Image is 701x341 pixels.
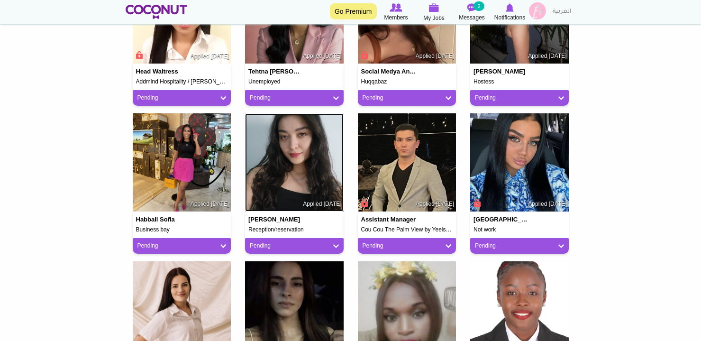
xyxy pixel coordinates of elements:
a: Go Premium [330,3,377,19]
img: Notifications [506,3,514,12]
a: العربية [548,2,576,21]
h5: Huqqabaz [361,79,453,85]
span: Notifications [494,13,525,22]
h5: Not work [473,227,565,233]
a: Browse Members Members [377,2,415,22]
img: Browse Members [390,3,402,12]
img: Messages [467,3,477,12]
a: Notifications Notifications [491,2,529,22]
span: Connect to Unlock the Profile [135,50,143,60]
h4: Tehtna [PERSON_NAME] [248,68,303,75]
h5: Cou Cou The Palm View by Yeels group [361,227,453,233]
h4: Head Waitress [136,68,191,75]
a: Pending [475,242,564,250]
h5: Business bay [136,227,228,233]
a: Pending [363,242,452,250]
span: My Jobs [423,13,445,23]
h4: [PERSON_NAME] [473,68,528,75]
img: Sherkhon Alijonov's picture [358,113,456,212]
a: Pending [475,94,564,102]
a: Pending [137,242,227,250]
img: My Jobs [429,3,439,12]
a: Messages Messages 2 [453,2,491,22]
span: Connect to Unlock the Profile [360,198,368,208]
h5: Unemployed [248,79,340,85]
a: Pending [250,242,339,250]
h4: Assistant Manager [361,216,416,223]
h4: [GEOGRAPHIC_DATA] [473,216,528,223]
h5: Addmind Hospitality / [PERSON_NAME] [136,79,228,85]
a: Pending [250,94,339,102]
span: Messages [459,13,485,22]
h4: Social medya and Marketing [361,68,416,75]
h5: Hostess [473,79,565,85]
img: Habbali Sofia's picture [133,113,231,212]
h4: Habbali Sofia [136,216,191,223]
img: Alexandra Ioana's picture [470,113,569,212]
span: Members [384,13,408,22]
img: Home [126,5,188,19]
small: 2 [473,1,484,11]
img: Habiba Seidaly's picture [245,113,344,212]
span: Connect to Unlock the Profile [360,50,368,60]
a: Pending [137,94,227,102]
span: Connect to Unlock the Profile [472,198,481,208]
a: My Jobs My Jobs [415,2,453,23]
h4: [PERSON_NAME] [248,216,303,223]
a: Pending [363,94,452,102]
h5: Reception/reservation [248,227,340,233]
